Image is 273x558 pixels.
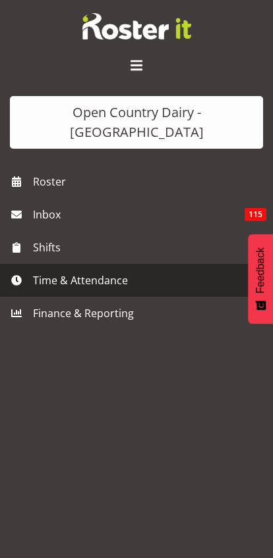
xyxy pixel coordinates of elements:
[33,303,247,323] span: Finance & Reporting
[255,247,266,293] span: Feedback
[33,205,245,224] span: Inbox
[33,270,247,290] span: Time & Attendance
[33,172,266,191] span: Roster
[82,13,191,39] img: Rosterit website logo
[23,103,250,142] div: Open Country Dairy - [GEOGRAPHIC_DATA]
[33,238,247,257] span: Shifts
[245,208,266,221] span: 115
[248,234,273,324] button: Feedback - Show survey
